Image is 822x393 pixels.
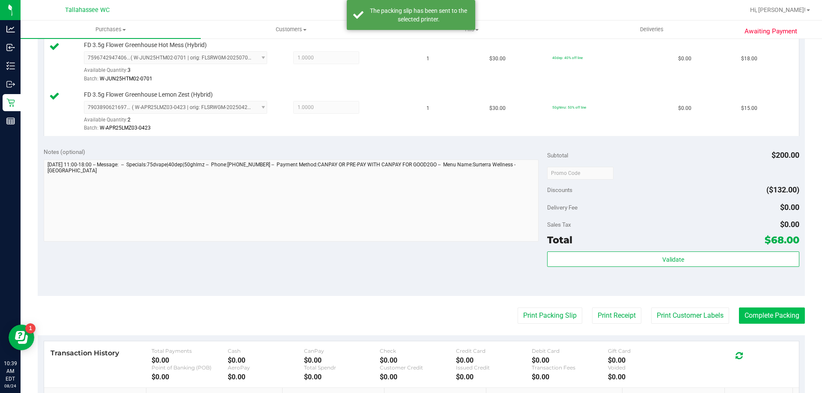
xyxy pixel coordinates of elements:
[9,325,34,350] iframe: Resource center
[228,364,304,371] div: AeroPay
[608,373,684,381] div: $0.00
[608,348,684,354] div: Gift Card
[6,62,15,70] inline-svg: Inventory
[152,356,228,364] div: $0.00
[547,182,572,198] span: Discounts
[228,356,304,364] div: $0.00
[152,348,228,354] div: Total Payments
[741,55,757,63] span: $18.00
[6,98,15,107] inline-svg: Retail
[750,6,806,13] span: Hi, [PERSON_NAME]!
[25,323,36,334] iframe: Resource center unread badge
[304,356,380,364] div: $0.00
[84,114,277,130] div: Available Quantity:
[552,56,583,60] span: 40dep: 40% off line
[380,373,456,381] div: $0.00
[608,356,684,364] div: $0.00
[44,148,85,155] span: Notes (optional)
[456,364,532,371] div: Issued Credit
[608,364,684,371] div: Voided
[128,117,131,123] span: 2
[771,151,799,160] span: $200.00
[426,55,429,63] span: 1
[6,117,15,125] inline-svg: Reports
[547,221,571,228] span: Sales Tax
[739,307,805,324] button: Complete Packing
[628,26,675,33] span: Deliveries
[456,373,532,381] div: $0.00
[4,383,17,389] p: 08/24
[152,373,228,381] div: $0.00
[228,348,304,354] div: Cash
[6,80,15,89] inline-svg: Outbound
[84,125,98,131] span: Batch:
[21,21,201,38] a: Purchases
[201,21,381,38] a: Customers
[380,348,456,354] div: Check
[456,356,532,364] div: $0.00
[678,55,691,63] span: $0.00
[100,125,151,131] span: W-APR25LMZ03-0423
[6,25,15,33] inline-svg: Analytics
[152,364,228,371] div: Point of Banking (POB)
[380,364,456,371] div: Customer Credit
[592,307,641,324] button: Print Receipt
[380,356,456,364] div: $0.00
[662,256,684,263] span: Validate
[426,104,429,112] span: 1
[65,6,110,14] span: Tallahassee WC
[201,26,381,33] span: Customers
[780,220,799,229] span: $0.00
[532,348,608,354] div: Debit Card
[547,167,614,180] input: Promo Code
[552,105,586,109] span: 50ghlmz: 50% off line
[84,41,207,49] span: FD 3.5g Flower Greenhouse Hot Mess (Hybrid)
[456,348,532,354] div: Credit Card
[84,64,277,81] div: Available Quantity:
[6,43,15,52] inline-svg: Inbound
[547,204,578,211] span: Delivery Fee
[489,104,506,112] span: $30.00
[518,307,582,324] button: Print Packing Slip
[84,76,98,82] span: Batch:
[489,55,506,63] span: $30.00
[547,251,799,267] button: Validate
[678,104,691,112] span: $0.00
[368,6,469,24] div: The packing slip has been sent to the selected printer.
[547,152,568,159] span: Subtotal
[765,234,799,246] span: $68.00
[532,356,608,364] div: $0.00
[532,364,608,371] div: Transaction Fees
[741,104,757,112] span: $15.00
[304,373,380,381] div: $0.00
[745,27,797,36] span: Awaiting Payment
[128,67,131,73] span: 3
[651,307,729,324] button: Print Customer Labels
[532,373,608,381] div: $0.00
[304,364,380,371] div: Total Spendr
[547,234,572,246] span: Total
[4,360,17,383] p: 10:39 AM EDT
[780,203,799,212] span: $0.00
[228,373,304,381] div: $0.00
[562,21,742,38] a: Deliveries
[304,348,380,354] div: CanPay
[100,76,152,82] span: W-JUN25HTM02-0701
[766,185,799,194] span: ($132.00)
[21,26,201,33] span: Purchases
[84,91,213,99] span: FD 3.5g Flower Greenhouse Lemon Zest (Hybrid)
